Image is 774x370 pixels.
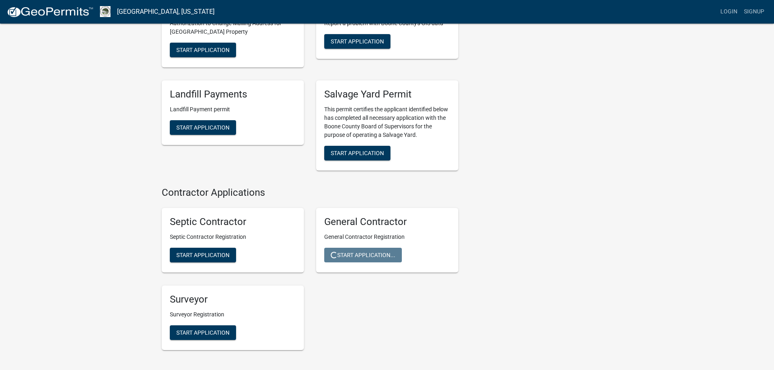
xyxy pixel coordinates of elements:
span: Start Application [331,38,384,44]
p: General Contractor Registration [324,233,450,241]
button: Start Application [324,34,390,49]
span: Start Application... [331,252,395,258]
h5: Septic Contractor [170,216,296,228]
a: Signup [741,4,767,19]
h5: Salvage Yard Permit [324,89,450,100]
wm-workflow-list-section: Contractor Applications [162,187,458,357]
button: Start Application [170,248,236,262]
span: Start Application [176,46,230,53]
p: Authorization to Change Mailing Address for [GEOGRAPHIC_DATA] Property [170,19,296,36]
h5: Surveyor [170,294,296,305]
img: Boone County, Iowa [100,6,111,17]
h5: Landfill Payments [170,89,296,100]
button: Start Application [324,146,390,160]
button: Start Application [170,120,236,135]
span: Start Application [331,149,384,156]
button: Start Application... [324,248,402,262]
button: Start Application [170,325,236,340]
h4: Contractor Applications [162,187,458,199]
p: Landfill Payment permit [170,105,296,114]
p: Septic Contractor Registration [170,233,296,241]
a: Login [717,4,741,19]
span: Start Application [176,124,230,130]
span: Start Application [176,252,230,258]
a: [GEOGRAPHIC_DATA], [US_STATE] [117,5,215,19]
span: Start Application [176,329,230,335]
h5: General Contractor [324,216,450,228]
p: This permit certifies the applicant identified below has completed all necessary application with... [324,105,450,139]
p: Surveyor Registration [170,310,296,319]
button: Start Application [170,43,236,57]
